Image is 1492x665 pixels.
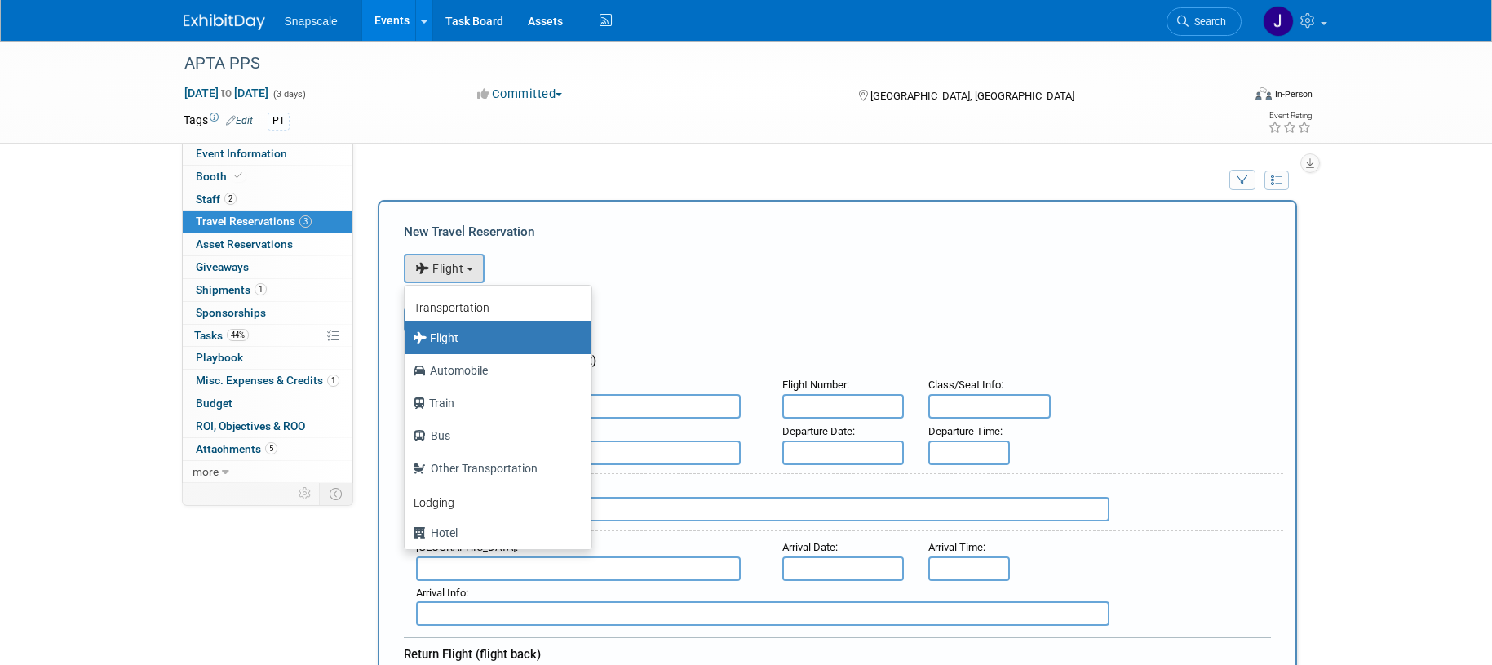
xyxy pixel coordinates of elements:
[414,496,454,509] b: Lodging
[183,370,352,392] a: Misc. Expenses & Credits1
[224,193,237,205] span: 2
[184,112,253,131] td: Tags
[183,302,352,324] a: Sponsorships
[196,260,249,273] span: Giveaways
[272,89,306,100] span: (3 days)
[928,379,1003,391] small: :
[416,587,466,599] span: Arrival Info
[9,7,843,24] body: Rich Text Area. Press ALT-0 for help.
[265,442,277,454] span: 5
[413,455,575,481] label: Other Transportation
[319,483,352,504] td: Toggle Event Tabs
[196,193,237,206] span: Staff
[196,283,267,296] span: Shipments
[1237,175,1248,186] i: Filter by Traveler
[179,49,1217,78] div: APTA PPS
[285,15,338,28] span: Snapscale
[183,143,352,165] a: Event Information
[928,379,1001,391] span: Class/Seat Info
[413,357,575,383] label: Automobile
[183,325,352,347] a: Tasks44%
[870,90,1074,102] span: [GEOGRAPHIC_DATA], [GEOGRAPHIC_DATA]
[183,166,352,188] a: Booth
[1268,112,1312,120] div: Event Rating
[183,279,352,301] a: Shipments1
[413,325,575,351] label: Flight
[404,647,541,662] span: Return Flight (flight back)
[327,375,339,387] span: 1
[928,541,983,553] span: Arrival Time
[413,520,575,546] label: Hotel
[928,541,985,553] small: :
[1189,16,1226,28] span: Search
[255,283,267,295] span: 1
[219,86,234,100] span: to
[928,425,1003,437] small: :
[196,237,293,250] span: Asset Reservations
[405,290,591,321] a: Transportation
[183,438,352,460] a: Attachments5
[782,541,838,553] small: :
[183,211,352,233] a: Travel Reservations3
[196,147,287,160] span: Event Information
[183,347,352,369] a: Playbook
[415,262,464,275] span: Flight
[183,256,352,278] a: Giveaways
[234,171,242,180] i: Booth reservation complete
[193,465,219,478] span: more
[183,461,352,483] a: more
[183,233,352,255] a: Asset Reservations
[414,301,489,314] b: Transportation
[196,442,277,455] span: Attachments
[196,397,232,410] span: Budget
[928,425,1000,437] span: Departure Time
[227,329,249,341] span: 44%
[413,423,575,449] label: Bus
[183,188,352,211] a: Staff2
[196,419,305,432] span: ROI, Objectives & ROO
[782,541,835,553] span: Arrival Date
[404,283,1271,308] div: Booking Confirmation Number:
[291,483,320,504] td: Personalize Event Tab Strip
[196,306,266,319] span: Sponsorships
[1145,85,1313,109] div: Event Format
[404,223,1271,241] div: New Travel Reservation
[196,351,243,364] span: Playbook
[184,14,265,30] img: ExhibitDay
[194,329,249,342] span: Tasks
[1167,7,1242,36] a: Search
[196,374,339,387] span: Misc. Expenses & Credits
[196,215,312,228] span: Travel Reservations
[782,425,852,437] span: Departure Date
[183,392,352,415] a: Budget
[1255,87,1272,100] img: Format-Inperson.png
[413,390,575,416] label: Train
[416,587,468,599] small: :
[226,115,253,126] a: Edit
[184,86,269,100] span: [DATE] [DATE]
[183,415,352,437] a: ROI, Objectives & ROO
[1274,88,1313,100] div: In-Person
[782,379,849,391] small: :
[405,485,591,516] a: Lodging
[299,215,312,228] span: 3
[1263,6,1294,37] img: Jennifer Benedict
[472,86,569,103] button: Committed
[782,379,847,391] span: Flight Number
[782,425,855,437] small: :
[268,113,290,130] div: PT
[404,254,485,283] button: Flight
[196,170,246,183] span: Booth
